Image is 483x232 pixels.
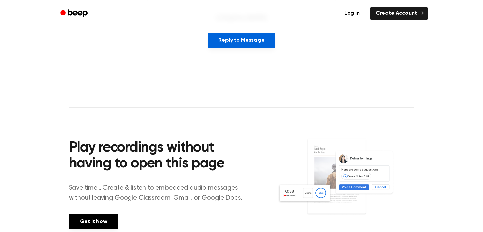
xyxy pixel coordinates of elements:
a: Log in [338,6,366,21]
a: Beep [56,7,94,20]
a: Reply to Message [208,33,275,48]
p: Save time....Create & listen to embedded audio messages without leaving Google Classroom, Gmail, ... [69,183,251,203]
a: Get It Now [69,214,118,229]
h2: Play recordings without having to open this page [69,140,251,172]
img: Voice Comments on Docs and Recording Widget [277,138,414,229]
a: Create Account [370,7,428,20]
